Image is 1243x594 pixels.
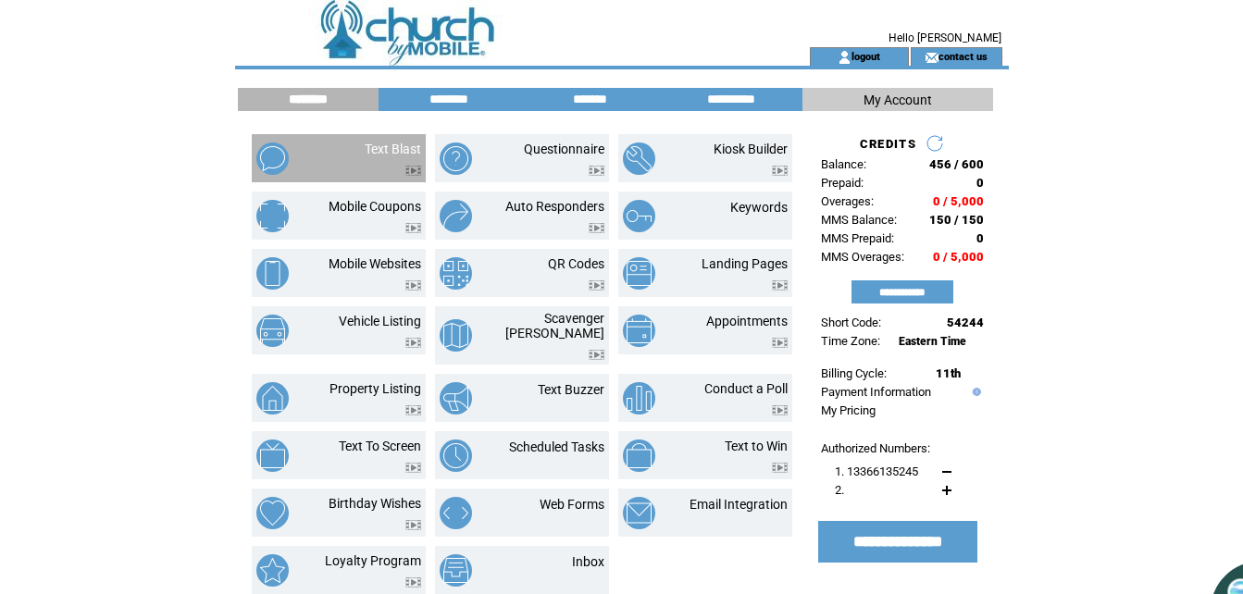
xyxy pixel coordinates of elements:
[704,381,788,396] a: Conduct a Poll
[838,50,851,65] img: account_icon.gif
[821,385,931,399] a: Payment Information
[440,319,472,352] img: scavenger-hunt.png
[256,497,289,529] img: birthday-wishes.png
[976,176,984,190] span: 0
[339,314,421,328] a: Vehicle Listing
[725,439,788,453] a: Text to Win
[933,250,984,264] span: 0 / 5,000
[772,338,788,348] img: video.png
[623,439,655,472] img: text-to-win.png
[925,50,938,65] img: contact_us_icon.gif
[589,350,604,360] img: video.png
[772,280,788,291] img: video.png
[256,257,289,290] img: mobile-websites.png
[864,93,932,107] span: My Account
[702,256,788,271] a: Landing Pages
[589,280,604,291] img: video.png
[772,405,788,415] img: video.png
[947,316,984,329] span: 54244
[329,496,421,511] a: Birthday Wishes
[821,213,897,227] span: MMS Balance:
[821,441,930,455] span: Authorized Numbers:
[405,166,421,176] img: video.png
[505,311,604,340] a: Scavenger [PERSON_NAME]
[929,157,984,171] span: 456 / 600
[821,334,880,348] span: Time Zone:
[821,194,874,208] span: Overages:
[835,483,844,497] span: 2.
[623,497,655,529] img: email-integration.png
[936,366,961,380] span: 11th
[339,439,421,453] a: Text To Screen
[821,366,887,380] span: Billing Cycle:
[325,553,421,568] a: Loyalty Program
[538,382,604,397] a: Text Buzzer
[821,157,866,171] span: Balance:
[821,231,894,245] span: MMS Prepaid:
[623,315,655,347] img: appointments.png
[623,257,655,290] img: landing-pages.png
[405,463,421,473] img: video.png
[256,439,289,472] img: text-to-screen.png
[365,142,421,156] a: Text Blast
[405,520,421,530] img: video.png
[821,250,904,264] span: MMS Overages:
[256,142,289,175] img: text-blast.png
[440,439,472,472] img: scheduled-tasks.png
[405,577,421,588] img: video.png
[938,50,988,62] a: contact us
[889,31,1001,44] span: Hello [PERSON_NAME]
[860,137,916,151] span: CREDITS
[405,405,421,415] img: video.png
[405,338,421,348] img: video.png
[329,256,421,271] a: Mobile Websites
[623,382,655,415] img: conduct-a-poll.png
[772,463,788,473] img: video.png
[589,223,604,233] img: video.png
[509,439,604,454] a: Scheduled Tasks
[329,381,421,396] a: Property Listing
[899,335,966,348] span: Eastern Time
[440,554,472,587] img: inbox.png
[256,382,289,415] img: property-listing.png
[851,50,880,62] a: logout
[256,554,289,587] img: loyalty-program.png
[440,497,472,529] img: web-forms.png
[540,497,604,512] a: Web Forms
[929,213,984,227] span: 150 / 150
[440,200,472,232] img: auto-responders.png
[256,315,289,347] img: vehicle-listing.png
[623,142,655,175] img: kiosk-builder.png
[730,200,788,215] a: Keywords
[835,464,918,478] span: 1. 13366135245
[440,382,472,415] img: text-buzzer.png
[714,142,788,156] a: Kiosk Builder
[440,142,472,175] img: questionnaire.png
[690,497,788,512] a: Email Integration
[821,403,876,417] a: My Pricing
[821,316,881,329] span: Short Code:
[256,200,289,232] img: mobile-coupons.png
[772,166,788,176] img: video.png
[440,257,472,290] img: qr-codes.png
[329,199,421,214] a: Mobile Coupons
[589,166,604,176] img: video.png
[572,554,604,569] a: Inbox
[706,314,788,328] a: Appointments
[505,199,604,214] a: Auto Responders
[933,194,984,208] span: 0 / 5,000
[548,256,604,271] a: QR Codes
[623,200,655,232] img: keywords.png
[405,280,421,291] img: video.png
[976,231,984,245] span: 0
[968,388,981,396] img: help.gif
[524,142,604,156] a: Questionnaire
[821,176,864,190] span: Prepaid:
[405,223,421,233] img: video.png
